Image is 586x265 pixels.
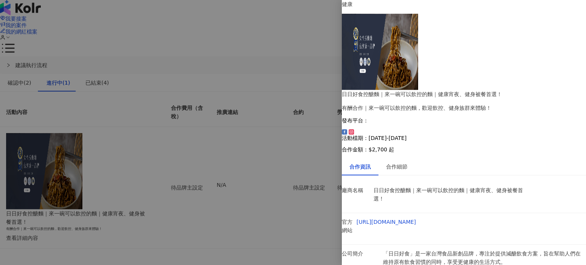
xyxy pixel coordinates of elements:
[386,162,407,171] div: 合作細節
[342,186,370,194] p: 廠商名稱
[357,219,416,225] a: [URL][DOMAIN_NAME]
[342,218,353,234] p: 官方網站
[342,104,586,112] div: 有酬合作｜來一碗可以飲控的麵，歡迎飲控、健身族群來體驗！
[342,117,586,124] p: 發布平台：
[342,90,586,98] div: 日日好食控醣麵｜來一碗可以飲控的麵｜健康宵夜、健身被餐首選！
[342,249,379,258] p: 公司簡介
[349,162,371,171] div: 合作資訊
[342,14,418,90] img: 有酬合作｜來一碗可以飲控的麵，歡迎飲控、健身族群來體驗！
[342,135,586,141] p: 活動檔期：[DATE]-[DATE]
[342,146,586,153] p: 合作金額： $2,700 起
[373,186,527,203] p: 日日好食控醣麵｜來一碗可以飲控的麵｜健康宵夜、健身被餐首選！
